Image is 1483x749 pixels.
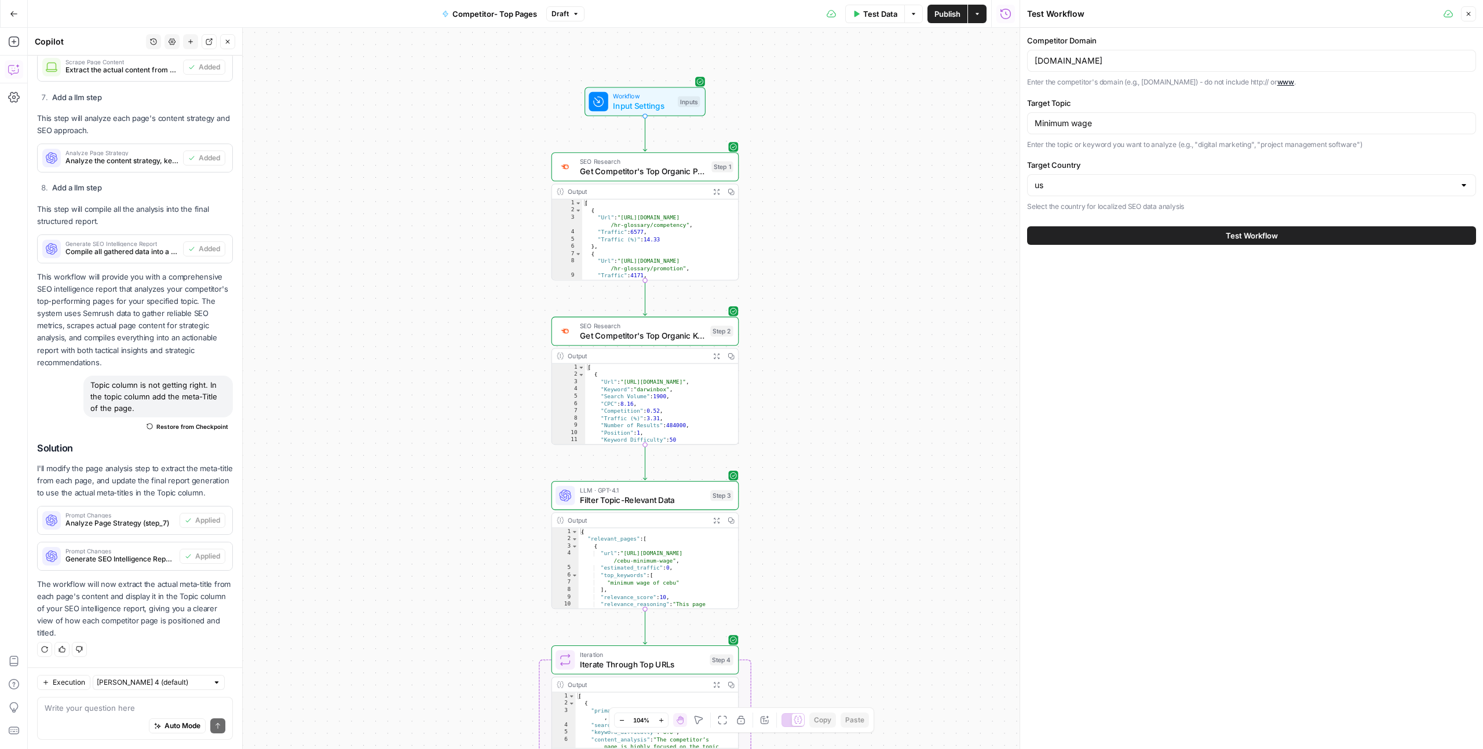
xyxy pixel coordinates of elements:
div: 6 [552,400,585,407]
span: Toggle code folding, rows 7 through 11 [575,250,581,258]
g: Edge from step_3 to step_4 [643,609,646,644]
span: Paste [845,715,864,725]
div: 1 [552,528,579,535]
span: Get Competitor's Top Organic Pages [580,165,707,177]
span: Scrape Page Content [65,59,178,65]
span: Added [199,244,220,254]
div: Topic column is not getting right. In the topic column add the meta-Title of the page. [83,376,233,417]
span: Auto Mode [165,721,200,731]
g: Edge from step_2 to step_3 [643,445,646,480]
div: Output [568,516,706,526]
div: 5 [552,729,576,736]
div: 2 [552,207,582,214]
span: LLM · GPT-4.1 [580,485,706,495]
div: 1 [552,692,576,700]
span: Test Data [863,8,897,20]
span: Analyze Page Strategy (step_7) [65,518,175,528]
div: 8 [552,586,579,594]
p: This workflow will provide you with a comprehensive SEO intelligence report that analyzes your co... [37,271,233,369]
div: 2 [552,700,576,707]
button: Applied [180,549,225,564]
span: Restore from Checkpoint [156,422,228,431]
div: 5 [552,236,582,243]
span: Iteration [580,649,705,659]
span: Toggle code folding, rows 6 through 8 [571,572,578,579]
button: Restore from Checkpoint [142,420,233,434]
span: Generate SEO Intelligence Report (step_8) [65,554,175,564]
div: 1 [552,364,585,372]
strong: Add a llm step [52,93,102,102]
div: 5 [552,564,579,572]
strong: Add a llm step [52,183,102,192]
p: This step will compile all the analysis into the final structured report. [37,203,233,227]
button: Paste [841,713,869,728]
span: Compile all gathered data into a comprehensive SEO intelligence report with structured table and ... [65,247,178,257]
button: Test Data [845,5,904,23]
div: 8 [552,258,582,272]
div: 9 [552,593,579,601]
span: Get Competitor's Top Organic Keywords [580,329,706,342]
span: Toggle code folding, rows 1 through 22 [571,528,578,535]
div: Step 2 [710,326,733,337]
button: Execution [37,675,90,690]
div: 5 [552,393,585,401]
div: 4 [552,385,585,393]
div: 4 [552,229,582,236]
label: Target Topic [1027,97,1476,109]
span: Toggle code folding, rows 2 through 12 [578,371,585,379]
span: Prompt Changes [65,548,175,554]
div: WorkflowInput SettingsInputs [551,87,739,116]
button: Publish [927,5,967,23]
button: Added [183,150,225,166]
p: Enter the competitor's domain (e.g., [DOMAIN_NAME]) - do not include http:// or . [1027,76,1476,88]
div: 9 [552,272,582,280]
p: I'll modify the page analysis step to extract the meta-title from each page, and update the final... [37,462,233,499]
div: 11 [552,436,585,444]
p: The workflow will now extract the actual meta-title from each page's content and display it in th... [37,578,233,640]
span: Extract the actual content from each URL to analyze content strategy and structure [65,65,178,75]
a: www [1277,78,1294,86]
div: SEO ResearchGet Competitor's Top Organic PagesStep 1Output[ { "Url":"[URL][DOMAIN_NAME] /hr-gloss... [551,152,739,280]
span: Iterate Through Top URLs [580,658,705,670]
div: SEO ResearchGet Competitor's Top Organic KeywordsStep 2Output[ { "Url":"[URL][DOMAIN_NAME]", "Key... [551,317,739,445]
span: SEO Research [580,321,706,331]
label: Competitor Domain [1027,35,1476,46]
button: Competitor- Top Pages [435,5,544,23]
div: 12 [552,443,585,451]
span: Draft [551,9,569,19]
span: Test Workflow [1226,230,1278,241]
h2: Solution [37,443,233,454]
span: Publish [934,8,960,20]
div: Output [568,680,706,689]
button: Applied [180,513,225,528]
span: Applied [195,551,220,561]
div: 4 [552,721,576,729]
span: Applied [195,515,220,526]
div: 3 [552,379,585,386]
span: Prompt Changes [65,512,175,518]
g: Edge from step_1 to step_2 [643,280,646,315]
span: Competitor- Top Pages [452,8,537,20]
div: 1 [552,200,582,207]
div: Inputs [678,96,700,107]
button: Copy [809,713,836,728]
div: Output [568,187,706,197]
p: Enter the topic or keyword you want to analyze (e.g., "digital marketing", "project management so... [1027,139,1476,150]
div: 8 [552,414,585,422]
label: Target Country [1027,159,1476,171]
div: 10 [552,429,585,436]
img: p4kt2d9mz0di8532fmfgvfq6uqa0 [559,326,571,336]
div: 3 [552,542,579,550]
span: Toggle code folding, rows 1 through 252 [575,200,581,207]
div: Step 4 [710,655,733,666]
span: SEO Research [580,157,707,167]
div: Step 1 [711,161,733,172]
span: Toggle code folding, rows 2 through 12 [571,535,578,543]
span: Input Settings [613,100,673,112]
div: 4 [552,550,579,564]
span: Copy [814,715,831,725]
button: Added [183,60,225,75]
span: Added [199,153,220,163]
span: Toggle code folding, rows 1 through 8 [568,692,575,700]
g: Edge from start to step_1 [643,116,646,152]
